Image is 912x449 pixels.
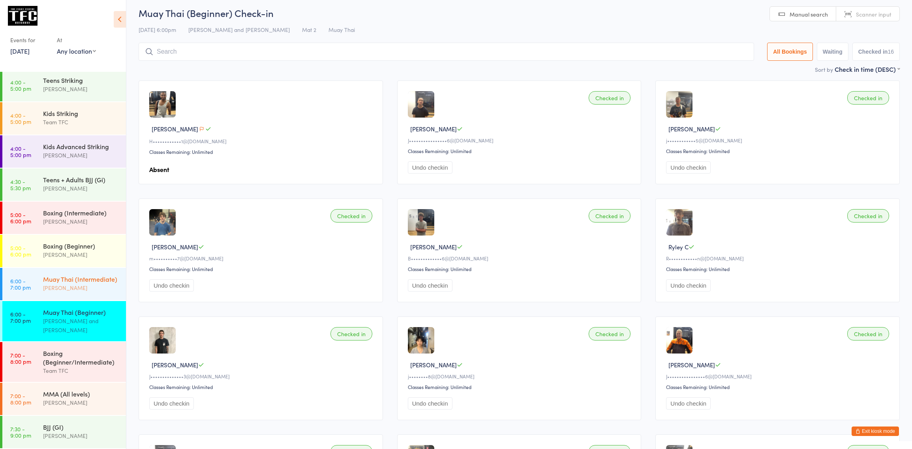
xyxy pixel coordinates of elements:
div: 16 [888,49,894,55]
h2: Muay Thai (Beginner) Check-in [139,6,900,19]
span: Manual search [790,10,828,18]
button: Undo checkin [149,397,194,410]
span: [PERSON_NAME] [668,361,715,369]
button: Undo checkin [666,397,711,410]
div: Classes Remaining: Unlimited [149,266,375,272]
button: All Bookings [767,43,813,61]
span: [PERSON_NAME] [410,361,457,369]
div: Classes Remaining: Unlimited [666,266,891,272]
span: Mat 2 [302,26,316,34]
strong: Absent [149,165,169,174]
div: Checked in [847,91,889,105]
div: Checked in [589,209,631,223]
time: 6:00 - 7:00 pm [10,311,31,324]
label: Sort by [815,65,833,73]
span: [PERSON_NAME] [152,125,198,133]
a: [DATE] [10,47,30,55]
a: 5:00 -6:00 pmBoxing (Beginner)[PERSON_NAME] [2,235,126,267]
span: Muay Thai [328,26,355,34]
span: [PERSON_NAME] [668,125,715,133]
div: MMA (All levels) [43,389,119,398]
span: [PERSON_NAME] [410,125,457,133]
div: [PERSON_NAME] and [PERSON_NAME] [43,316,119,335]
time: 5:00 - 6:00 pm [10,245,31,257]
div: Check in time (DESC) [835,65,900,73]
div: Classes Remaining: Unlimited [666,384,891,390]
span: [PERSON_NAME] and [PERSON_NAME] [188,26,290,34]
div: Boxing (Beginner) [43,241,119,250]
button: Undo checkin [408,279,452,292]
img: image1757322862.png [666,91,692,118]
a: 5:00 -6:00 pmBoxing (Intermediate)[PERSON_NAME] [2,202,126,234]
span: [PERSON_NAME] [152,361,198,369]
button: Undo checkin [666,161,711,174]
div: Muay Thai (Intermediate) [43,275,119,283]
div: [PERSON_NAME] [43,184,119,193]
div: [PERSON_NAME] [43,151,119,160]
span: Ryley C [668,243,689,251]
div: Boxing (Intermediate) [43,208,119,217]
div: Events for [10,34,49,47]
div: J••••••••••••••••6@[DOMAIN_NAME] [666,373,891,380]
time: 5:00 - 6:00 pm [10,211,31,224]
div: Kids Striking [43,109,119,118]
div: Muay Thai (Beginner) [43,308,119,316]
button: Undo checkin [408,161,452,174]
a: 7:00 -8:00 pmMMA (All levels)[PERSON_NAME] [2,383,126,415]
div: j••••••••••••5@[DOMAIN_NAME] [666,137,891,144]
div: Classes Remaining: Unlimited [666,148,891,154]
div: Classes Remaining: Unlimited [408,384,633,390]
button: Checked in16 [852,43,900,61]
div: Kids Advanced Striking [43,142,119,151]
a: 6:00 -7:00 pmMuay Thai (Intermediate)[PERSON_NAME] [2,268,126,300]
div: At [57,34,96,47]
div: R••••••••••••n@[DOMAIN_NAME] [666,255,891,262]
div: J••••••••••••••••6@[DOMAIN_NAME] [408,137,633,144]
span: [PERSON_NAME] [410,243,457,251]
div: Checked in [847,327,889,340]
div: BJJ (GI) [43,423,119,431]
time: 4:00 - 5:00 pm [10,79,31,92]
div: Classes Remaining: Unlimited [408,148,633,154]
img: image1747969195.png [666,209,692,236]
a: 4:30 -5:30 pmTeens + Adults BJJ (Gi)[PERSON_NAME] [2,168,126,201]
div: m••••••••••7@[DOMAIN_NAME] [149,255,375,262]
div: Teens Striking [43,76,119,84]
div: Checked in [589,91,631,105]
div: Team TFC [43,118,119,127]
img: image1749546516.png [149,327,176,354]
div: H••••••••••••1@[DOMAIN_NAME] [149,138,375,144]
div: [PERSON_NAME] [43,283,119,292]
span: [DATE] 6:00pm [139,26,176,34]
time: 7:30 - 9:00 pm [10,426,31,438]
div: [PERSON_NAME] [43,398,119,407]
img: The Fight Centre Brisbane [8,6,38,26]
div: J••••••••••••••3@[DOMAIN_NAME] [149,373,375,380]
div: [PERSON_NAME] [43,431,119,440]
div: Team TFC [43,366,119,375]
button: Waiting [817,43,848,61]
div: Any location [57,47,96,55]
div: Classes Remaining: Unlimited [149,384,375,390]
a: 6:00 -7:00 pmMuay Thai (Beginner)[PERSON_NAME] and [PERSON_NAME] [2,301,126,341]
time: 4:00 - 5:00 pm [10,145,31,158]
time: 7:00 - 8:00 pm [10,352,31,365]
time: 7:00 - 8:00 pm [10,393,31,405]
div: Checked in [330,209,372,223]
div: Checked in [330,327,372,340]
button: Exit kiosk mode [852,427,899,436]
div: Boxing (Beginner/Intermediate) [43,349,119,366]
span: [PERSON_NAME] [152,243,198,251]
img: image1693302236.png [149,91,176,118]
a: 7:00 -8:00 pmBoxing (Beginner/Intermediate)Team TFC [2,342,126,382]
input: Search [139,43,754,61]
div: Checked in [589,327,631,340]
div: Classes Remaining: Unlimited [408,266,633,272]
img: image1749455654.png [408,209,434,236]
button: Undo checkin [666,279,711,292]
img: image1756109628.png [149,209,176,236]
a: 4:00 -5:00 pmKids StrikingTeam TFC [2,102,126,135]
div: Checked in [847,209,889,223]
div: Classes Remaining: Unlimited [149,148,375,155]
button: Undo checkin [408,397,452,410]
